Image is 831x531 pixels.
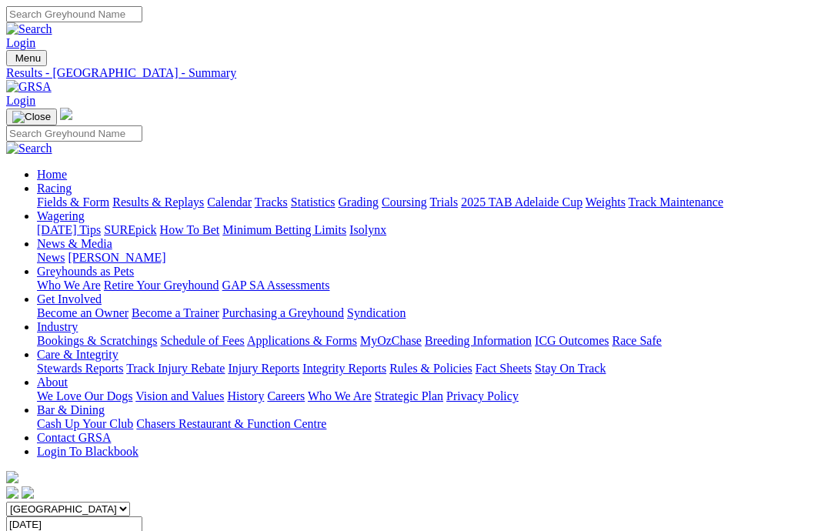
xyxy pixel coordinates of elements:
[37,306,825,320] div: Get Involved
[160,223,220,236] a: How To Bet
[37,223,101,236] a: [DATE] Tips
[37,182,72,195] a: Racing
[389,362,472,375] a: Rules & Policies
[339,195,379,209] a: Grading
[112,195,204,209] a: Results & Replays
[37,362,825,376] div: Care & Integrity
[461,195,582,209] a: 2025 TAB Adelaide Cup
[37,292,102,306] a: Get Involved
[37,265,134,278] a: Greyhounds as Pets
[37,417,133,430] a: Cash Up Your Club
[6,94,35,107] a: Login
[6,486,18,499] img: facebook.svg
[132,306,219,319] a: Become a Trainer
[37,306,128,319] a: Become an Owner
[382,195,427,209] a: Coursing
[60,108,72,120] img: logo-grsa-white.png
[6,6,142,22] input: Search
[136,417,326,430] a: Chasers Restaurant & Function Centre
[37,445,138,458] a: Login To Blackbook
[222,306,344,319] a: Purchasing a Greyhound
[6,471,18,483] img: logo-grsa-white.png
[68,251,165,264] a: [PERSON_NAME]
[15,52,41,64] span: Menu
[6,36,35,49] a: Login
[37,431,111,444] a: Contact GRSA
[535,362,606,375] a: Stay On Track
[37,223,825,237] div: Wagering
[347,306,405,319] a: Syndication
[360,334,422,347] a: MyOzChase
[37,251,65,264] a: News
[425,334,532,347] a: Breeding Information
[228,362,299,375] a: Injury Reports
[126,362,225,375] a: Track Injury Rebate
[535,334,609,347] a: ICG Outcomes
[104,279,219,292] a: Retire Your Greyhound
[429,195,458,209] a: Trials
[37,279,101,292] a: Who We Are
[222,223,346,236] a: Minimum Betting Limits
[37,209,85,222] a: Wagering
[37,237,112,250] a: News & Media
[12,111,51,123] img: Close
[37,362,123,375] a: Stewards Reports
[6,66,825,80] a: Results - [GEOGRAPHIC_DATA] - Summary
[37,195,109,209] a: Fields & Form
[476,362,532,375] a: Fact Sheets
[612,334,661,347] a: Race Safe
[227,389,264,402] a: History
[160,334,244,347] a: Schedule of Fees
[6,80,52,94] img: GRSA
[291,195,335,209] a: Statistics
[222,279,330,292] a: GAP SA Assessments
[22,486,34,499] img: twitter.svg
[37,251,825,265] div: News & Media
[6,50,47,66] button: Toggle navigation
[6,142,52,155] img: Search
[37,334,825,348] div: Industry
[349,223,386,236] a: Isolynx
[37,348,118,361] a: Care & Integrity
[37,279,825,292] div: Greyhounds as Pets
[207,195,252,209] a: Calendar
[586,195,626,209] a: Weights
[446,389,519,402] a: Privacy Policy
[6,125,142,142] input: Search
[629,195,723,209] a: Track Maintenance
[6,109,57,125] button: Toggle navigation
[37,417,825,431] div: Bar & Dining
[37,403,105,416] a: Bar & Dining
[37,168,67,181] a: Home
[6,22,52,36] img: Search
[104,223,156,236] a: SUREpick
[267,389,305,402] a: Careers
[37,376,68,389] a: About
[135,389,224,402] a: Vision and Values
[247,334,357,347] a: Applications & Forms
[308,389,372,402] a: Who We Are
[255,195,288,209] a: Tracks
[37,389,132,402] a: We Love Our Dogs
[37,334,157,347] a: Bookings & Scratchings
[375,389,443,402] a: Strategic Plan
[37,389,825,403] div: About
[37,320,78,333] a: Industry
[302,362,386,375] a: Integrity Reports
[37,195,825,209] div: Racing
